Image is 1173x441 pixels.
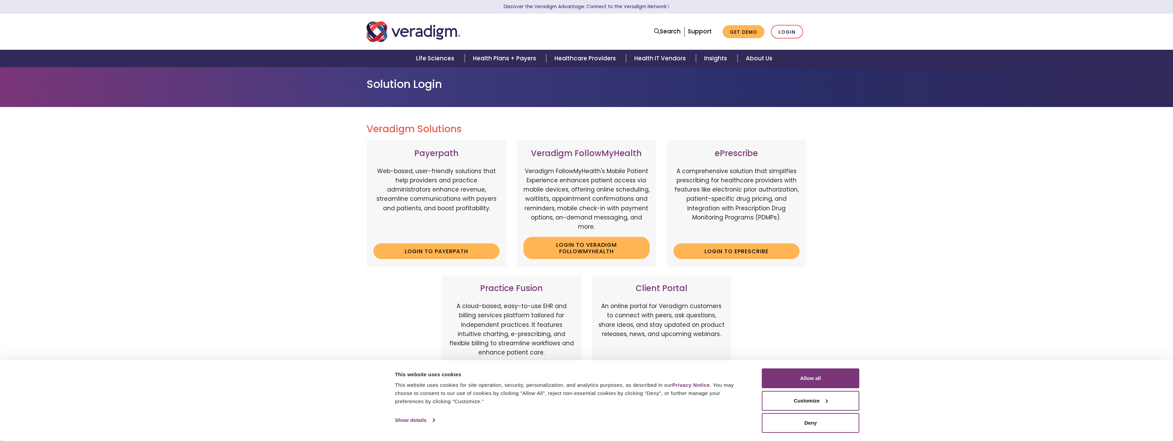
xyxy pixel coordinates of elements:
a: Privacy Notice [672,382,710,388]
a: Health Plans + Payers [465,50,546,67]
p: A cloud-based, easy-to-use EHR and billing services platform tailored for independent practices. ... [448,302,575,357]
a: Insights [696,50,737,67]
img: Veradigm logo [367,20,460,43]
span: Learn More [667,3,670,10]
a: Health IT Vendors [626,50,696,67]
h3: Veradigm FollowMyHealth [523,149,650,158]
h3: ePrescribe [673,149,800,158]
h2: Veradigm Solutions [367,123,806,135]
a: Login [771,25,803,39]
button: Deny [762,413,859,433]
button: Allow all [762,368,859,388]
h1: Solution Login [367,78,806,91]
h3: Payerpath [373,149,500,158]
a: Show details [395,415,434,425]
a: Healthcare Providers [546,50,626,67]
div: This website uses cookies for site operation, security, personalization, and analytics purposes, ... [395,381,746,406]
a: Support [688,27,712,35]
button: Customize [762,391,859,411]
a: Login to ePrescribe [673,243,800,259]
a: Login to Veradigm FollowMyHealth [523,237,650,259]
a: Discover the Veradigm Advantage: Connect to the Veradigm NetworkLearn More [504,3,670,10]
p: A comprehensive solution that simplifies prescribing for healthcare providers with features like ... [673,167,800,238]
a: Search [654,27,681,36]
div: This website uses cookies [395,370,746,379]
a: About Us [738,50,781,67]
p: Veradigm FollowMyHealth's Mobile Patient Experience enhances patient access via mobile devices, o... [523,167,650,231]
a: Life Sciences [408,50,464,67]
p: Web-based, user-friendly solutions that help providers and practice administrators enhance revenu... [373,167,500,238]
h3: Client Portal [598,284,725,293]
a: Get Demo [723,25,764,39]
a: Login to Payerpath [373,243,500,259]
p: An online portal for Veradigm customers to connect with peers, ask questions, share ideas, and st... [598,302,725,357]
h3: Practice Fusion [448,284,575,293]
